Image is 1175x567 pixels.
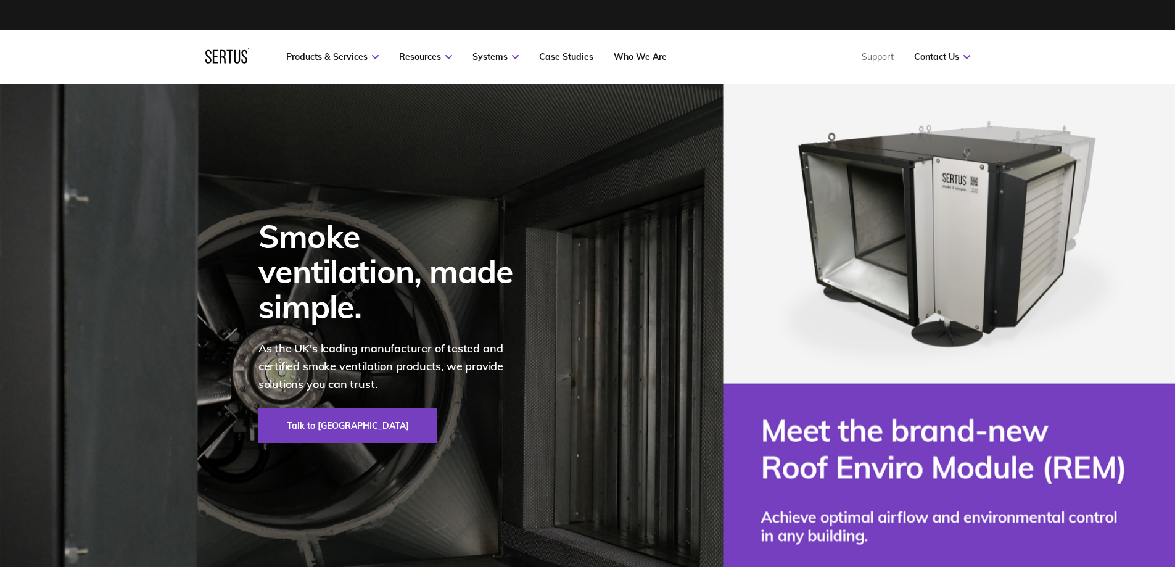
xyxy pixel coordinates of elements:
[614,51,667,62] a: Who We Are
[472,51,519,62] a: Systems
[862,51,894,62] a: Support
[258,408,437,443] a: Talk to [GEOGRAPHIC_DATA]
[539,51,593,62] a: Case Studies
[258,218,530,325] div: Smoke ventilation, made simple.
[286,51,379,62] a: Products & Services
[258,340,530,393] p: As the UK's leading manufacturer of tested and certified smoke ventilation products, we provide s...
[399,51,452,62] a: Resources
[914,51,970,62] a: Contact Us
